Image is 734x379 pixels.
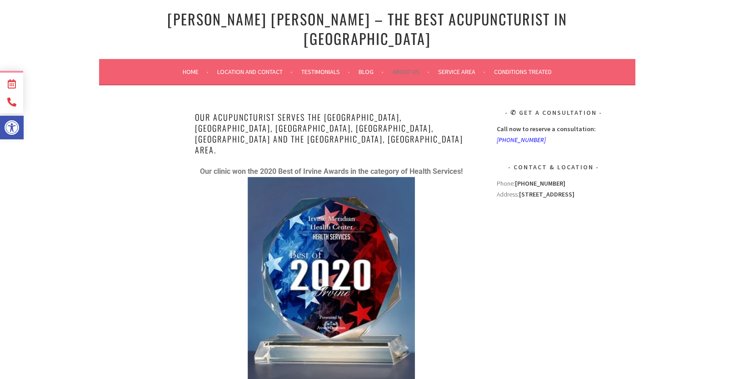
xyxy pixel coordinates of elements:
a: Blog [359,66,384,77]
h3: Contact & Location [497,162,610,172]
a: Conditions Treated [494,66,552,77]
a: [PERSON_NAME] [PERSON_NAME] – The Best Acupuncturist In [GEOGRAPHIC_DATA] [167,8,567,49]
strong: Our clinic won the 2020 Best of Irvine Awards in the category of Health Services! [200,167,463,176]
a: [PHONE_NUMBER] [497,136,546,144]
a: Location and Contact [217,66,293,77]
strong: [STREET_ADDRESS] [519,190,574,198]
strong: [PHONE_NUMBER] [515,179,565,187]
a: Service Area [438,66,485,77]
div: Phone: [497,178,610,189]
h3: ✆ Get A Consultation [497,107,610,118]
strong: Call now to reserve a consultation: [497,125,596,133]
a: Home [183,66,209,77]
a: Testimonials [301,66,350,77]
span: oUR Acupuncturist serves the [GEOGRAPHIC_DATA], [GEOGRAPHIC_DATA], [GEOGRAPHIC_DATA], [GEOGRAPHIC... [195,111,463,156]
div: Address: [497,178,610,313]
a: About Us [392,66,429,77]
